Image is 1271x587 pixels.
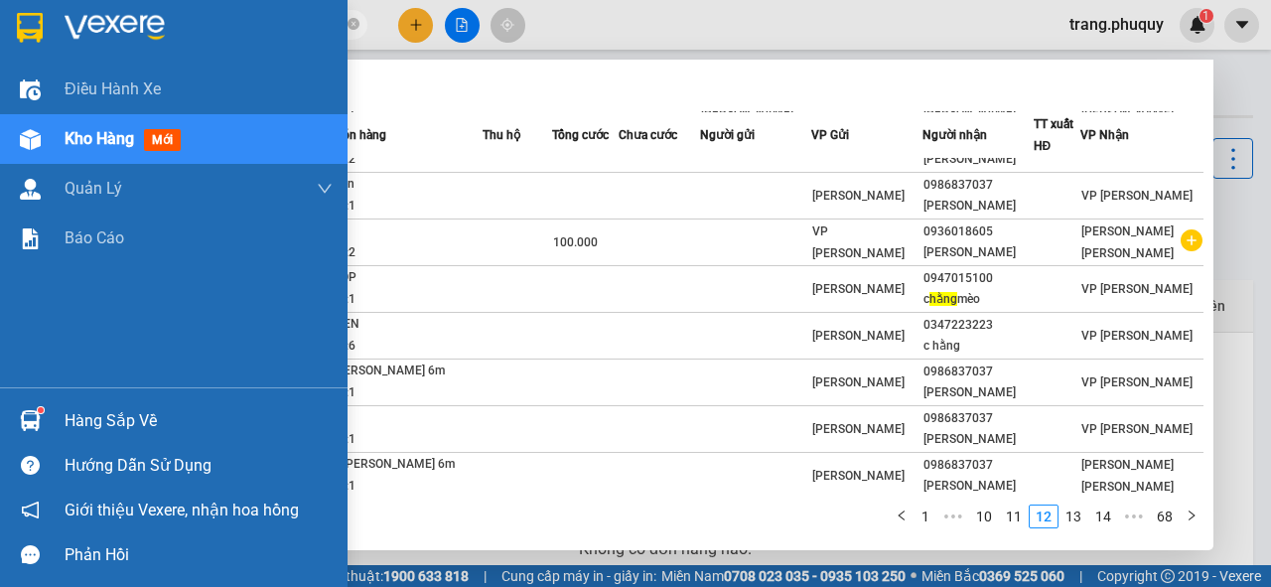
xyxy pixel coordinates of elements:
[969,505,999,528] li: 10
[812,375,905,389] span: [PERSON_NAME]
[923,476,1033,497] div: [PERSON_NAME]
[20,228,41,249] img: solution-icon
[333,361,482,382] div: [PERSON_NAME] 6m
[333,314,482,336] div: KIEN
[1186,510,1198,521] span: right
[1180,505,1203,528] li: Next Page
[812,189,905,203] span: [PERSON_NAME]
[333,454,482,476] div: 1 [PERSON_NAME] 6m
[38,407,44,413] sup: 1
[65,451,333,481] div: Hướng dẫn sử dụng
[1118,505,1150,528] li: Next 5 Pages
[812,224,905,260] span: VP [PERSON_NAME]
[1181,229,1202,251] span: plus-circle
[923,196,1033,217] div: [PERSON_NAME]
[923,289,1033,310] div: c mèo
[923,429,1033,450] div: [PERSON_NAME]
[483,128,520,142] span: Thu hộ
[1034,117,1073,153] span: TT xuất HĐ
[65,540,333,570] div: Phản hồi
[333,149,482,171] div: SL: 2
[1081,329,1193,343] span: VP [PERSON_NAME]
[317,181,333,197] span: down
[1059,505,1088,528] li: 13
[20,410,41,431] img: warehouse-icon
[923,315,1033,336] div: 0347223223
[1030,506,1058,527] a: 12
[348,16,359,35] span: close-circle
[1081,458,1174,494] span: [PERSON_NAME] [PERSON_NAME]
[923,268,1033,289] div: 0947015100
[1180,505,1203,528] button: right
[348,18,359,30] span: close-circle
[923,455,1033,476] div: 0986837037
[21,501,40,519] span: notification
[923,242,1033,263] div: [PERSON_NAME]
[65,225,124,250] span: Báo cáo
[1118,505,1150,528] span: •••
[333,196,482,218] div: SL: 1
[333,174,482,196] div: kien
[923,221,1033,242] div: 0936018605
[923,408,1033,429] div: 0986837037
[333,289,482,311] div: SL: 1
[890,505,914,528] button: left
[700,128,755,142] span: Người gửi
[333,267,482,289] div: XÔP
[914,505,937,528] li: 1
[1089,506,1117,527] a: 14
[65,406,333,436] div: Hàng sắp về
[20,79,41,100] img: warehouse-icon
[21,456,40,475] span: question-circle
[1151,506,1179,527] a: 68
[333,336,482,358] div: SL: 6
[144,129,181,151] span: mới
[812,469,905,483] span: [PERSON_NAME]
[17,13,43,43] img: logo-vxr
[333,429,482,451] div: SL: 1
[937,505,969,528] span: •••
[1088,505,1118,528] li: 14
[333,476,482,498] div: SL: 1
[811,128,849,142] span: VP Gửi
[923,382,1033,403] div: [PERSON_NAME]
[65,498,299,522] span: Giới thiệu Vexere, nhận hoa hồng
[937,505,969,528] li: Previous 5 Pages
[333,382,482,404] div: SL: 1
[896,510,908,521] span: left
[812,422,905,436] span: [PERSON_NAME]
[333,242,482,264] div: SL: 2
[20,179,41,200] img: warehouse-icon
[1081,189,1193,203] span: VP [PERSON_NAME]
[812,282,905,296] span: [PERSON_NAME]
[1150,505,1180,528] li: 68
[915,506,936,527] a: 1
[812,329,905,343] span: [PERSON_NAME]
[332,128,386,142] span: Món hàng
[21,545,40,564] span: message
[923,149,1033,170] div: [PERSON_NAME]
[1029,505,1059,528] li: 12
[65,76,161,101] span: Điều hành xe
[970,506,998,527] a: 10
[1080,128,1129,142] span: VP Nhận
[333,407,482,429] div: tai
[929,292,957,306] span: hằng
[1000,506,1028,527] a: 11
[1081,422,1193,436] span: VP [PERSON_NAME]
[1081,375,1193,389] span: VP [PERSON_NAME]
[923,336,1033,357] div: c hằng
[923,362,1033,382] div: 0986837037
[890,505,914,528] li: Previous Page
[65,129,134,148] span: Kho hàng
[20,129,41,150] img: warehouse-icon
[922,128,987,142] span: Người nhận
[1059,506,1087,527] a: 13
[999,505,1029,528] li: 11
[1081,282,1193,296] span: VP [PERSON_NAME]
[923,175,1033,196] div: 0986837037
[553,235,598,249] span: 100.000
[552,128,609,142] span: Tổng cước
[619,128,677,142] span: Chưa cước
[1081,224,1174,260] span: [PERSON_NAME] [PERSON_NAME]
